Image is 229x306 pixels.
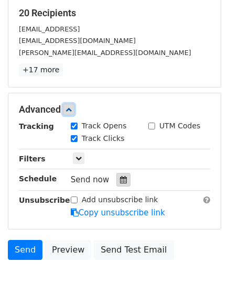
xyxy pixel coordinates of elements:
h5: Advanced [19,104,210,115]
a: Copy unsubscribe link [71,208,165,217]
a: +17 more [19,63,63,76]
label: UTM Codes [159,121,200,132]
a: Send [8,240,42,260]
small: [EMAIL_ADDRESS] [19,25,80,33]
a: Send Test Email [94,240,173,260]
a: Preview [45,240,91,260]
strong: Filters [19,155,46,163]
label: Add unsubscribe link [82,194,158,205]
span: Send now [71,175,110,184]
strong: Tracking [19,122,54,130]
h5: 20 Recipients [19,7,210,19]
strong: Schedule [19,174,57,183]
small: [EMAIL_ADDRESS][DOMAIN_NAME] [19,37,136,45]
iframe: Chat Widget [177,256,229,306]
small: [PERSON_NAME][EMAIL_ADDRESS][DOMAIN_NAME] [19,49,191,57]
strong: Unsubscribe [19,196,70,204]
label: Track Clicks [82,133,125,144]
label: Track Opens [82,121,127,132]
